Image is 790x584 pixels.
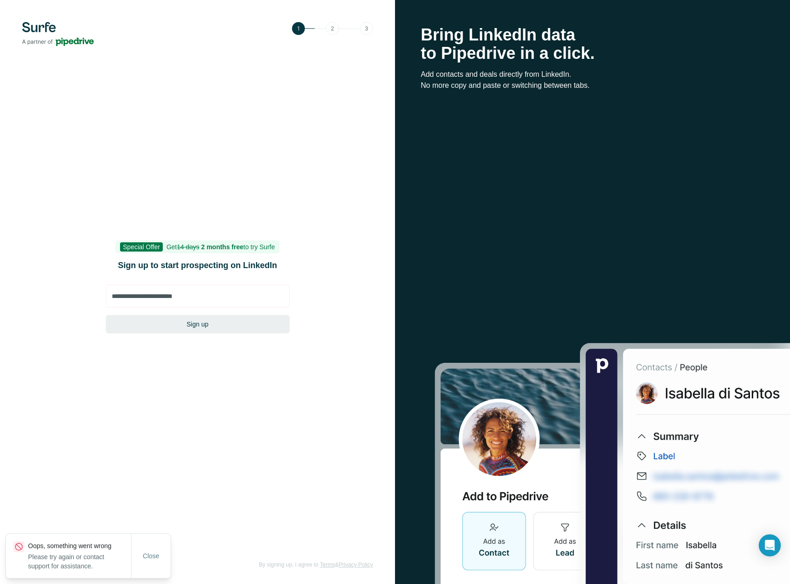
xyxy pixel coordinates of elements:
[137,548,166,564] button: Close
[259,561,318,568] span: By signing up, I agree to
[338,561,373,568] a: Privacy Policy
[143,551,160,561] span: Close
[28,552,131,571] p: Please try again or contact support for assistance.
[177,243,200,251] s: 14 days
[292,22,373,35] img: Step 1
[22,22,94,46] img: Surfe's logo
[759,534,781,556] div: Open Intercom Messenger
[320,561,335,568] a: Terms
[106,259,290,272] h1: Sign up to start prospecting on LinkedIn
[335,561,338,568] span: &
[166,243,275,251] span: Get to try Surfe
[28,541,131,550] p: Oops, something went wrong
[120,242,163,252] span: Special Offer
[435,342,790,584] img: Surfe Stock Photo - Selling good vibes
[106,315,290,333] button: Sign up
[421,69,764,80] p: Add contacts and deals directly from LinkedIn.
[421,26,764,63] h1: Bring LinkedIn data to Pipedrive in a click.
[421,80,764,91] p: No more copy and paste or switching between tabs.
[201,243,243,251] b: 2 months free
